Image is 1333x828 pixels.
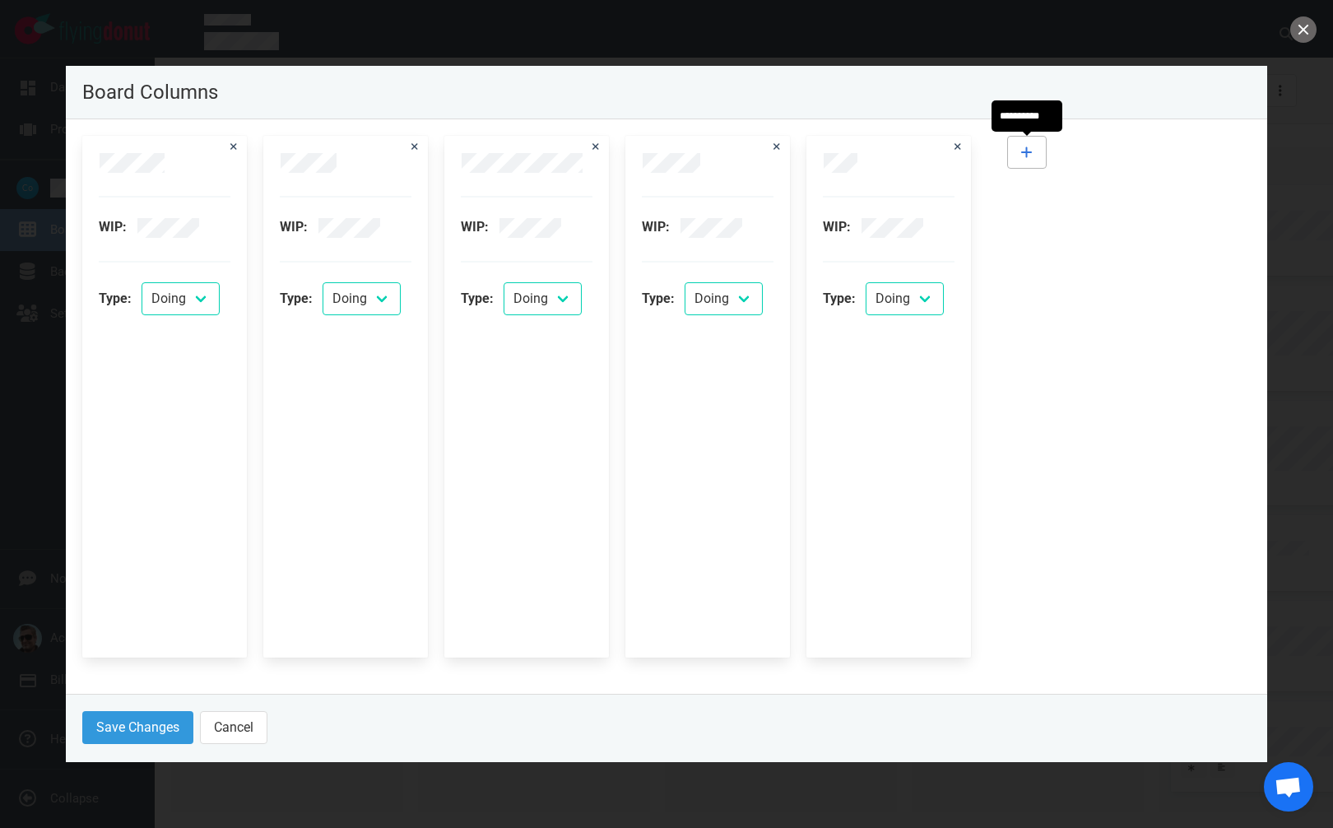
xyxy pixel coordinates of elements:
[280,289,313,309] label: Type:
[82,711,193,744] button: Save Changes
[823,289,856,309] label: Type:
[99,289,132,309] label: Type:
[823,217,851,237] label: WIP:
[642,289,675,309] label: Type:
[642,217,670,237] label: WIP:
[1264,762,1313,812] div: Open de chat
[1290,16,1317,43] button: close
[82,82,1251,102] p: Board Columns
[461,289,494,309] label: Type:
[461,217,489,237] label: WIP:
[99,217,127,237] label: WIP:
[280,217,308,237] label: WIP:
[200,711,267,744] button: Cancel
